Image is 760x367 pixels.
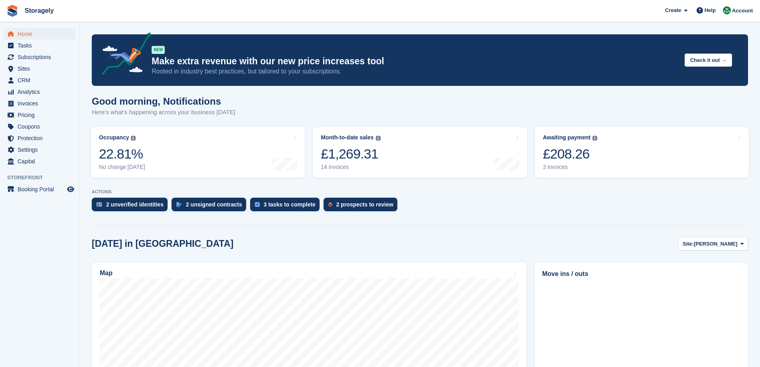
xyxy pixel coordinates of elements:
[18,86,65,97] span: Analytics
[336,201,393,208] div: 2 prospects to review
[18,121,65,132] span: Coupons
[91,127,305,178] a: Occupancy 22.81% No change [DATE]
[264,201,316,208] div: 3 tasks to complete
[250,198,324,215] a: 3 tasks to complete
[18,40,65,51] span: Tasks
[92,96,235,107] h1: Good morning, Notifications
[4,109,75,121] a: menu
[4,121,75,132] a: menu
[4,28,75,40] a: menu
[186,201,242,208] div: 2 unsigned contracts
[4,75,75,86] a: menu
[732,7,753,15] span: Account
[22,4,57,17] a: Storagely
[592,136,597,141] img: icon-info-grey-7440780725fd019a000dd9b08b2336e03edf1995a4989e88bcd33f0948082b44.svg
[18,109,65,121] span: Pricing
[723,6,731,14] img: Notifications
[543,164,598,171] div: 3 invoices
[99,164,145,171] div: No change [DATE]
[678,237,748,250] button: Site: [PERSON_NAME]
[18,184,65,195] span: Booking Portal
[92,189,748,194] p: ACTIONS
[172,198,250,215] a: 2 unsigned contracts
[4,98,75,109] a: menu
[99,134,129,141] div: Occupancy
[324,198,401,215] a: 2 prospects to review
[106,201,164,208] div: 2 unverified identities
[6,5,18,17] img: stora-icon-8386f47178a22dfd0bd8f6a31ec36ba5ce8667c1dd55bd0f319d3a0aa187defe.svg
[152,56,678,67] p: Make extra revenue with our new price increases tool
[152,67,678,76] p: Rooted in industry best practices, but tailored to your subscriptions.
[92,108,235,117] p: Here's what's happening across your business [DATE]
[665,6,681,14] span: Create
[4,184,75,195] a: menu
[131,136,136,141] img: icon-info-grey-7440780725fd019a000dd9b08b2336e03edf1995a4989e88bcd33f0948082b44.svg
[321,164,380,171] div: 14 invoices
[321,134,373,141] div: Month-to-date sales
[705,6,716,14] span: Help
[152,46,165,54] div: NEW
[99,146,145,162] div: 22.81%
[4,63,75,74] a: menu
[4,40,75,51] a: menu
[18,98,65,109] span: Invoices
[328,202,332,207] img: prospect-51fa495bee0391a8d652442698ab0144808aea92771e9ea1ae160a38d050c398.svg
[694,240,737,248] span: [PERSON_NAME]
[313,127,527,178] a: Month-to-date sales £1,269.31 14 invoices
[66,184,75,194] a: Preview store
[4,144,75,155] a: menu
[92,198,172,215] a: 2 unverified identities
[18,63,65,74] span: Sites
[95,32,151,78] img: price-adjustments-announcement-icon-8257ccfd72463d97f412b2fc003d46551f7dbcb40ab6d574587a9cd5c0d94...
[4,156,75,167] a: menu
[18,75,65,86] span: CRM
[100,270,113,277] h2: Map
[92,238,233,249] h2: [DATE] in [GEOGRAPHIC_DATA]
[543,134,591,141] div: Awaiting payment
[18,52,65,63] span: Subscriptions
[376,136,381,141] img: icon-info-grey-7440780725fd019a000dd9b08b2336e03edf1995a4989e88bcd33f0948082b44.svg
[683,240,694,248] span: Site:
[7,174,79,182] span: Storefront
[18,28,65,40] span: Home
[97,202,102,207] img: verify_identity-adf6edd0f0f0b5bbfe63781bf79b02c33cf7c696d77639b501bdc392416b5a36.svg
[4,133,75,144] a: menu
[255,202,260,207] img: task-75834270c22a3079a89374b754ae025e5fb1db73e45f91037f5363f120a921f8.svg
[176,202,182,207] img: contract_signature_icon-13c848040528278c33f63329250d36e43548de30e8caae1d1a13099fd9432cc5.svg
[535,127,749,178] a: Awaiting payment £208.26 3 invoices
[18,133,65,144] span: Protection
[4,52,75,63] a: menu
[18,144,65,155] span: Settings
[18,156,65,167] span: Capital
[685,54,732,67] button: Check it out →
[321,146,380,162] div: £1,269.31
[542,269,740,279] h2: Move ins / outs
[543,146,598,162] div: £208.26
[4,86,75,97] a: menu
